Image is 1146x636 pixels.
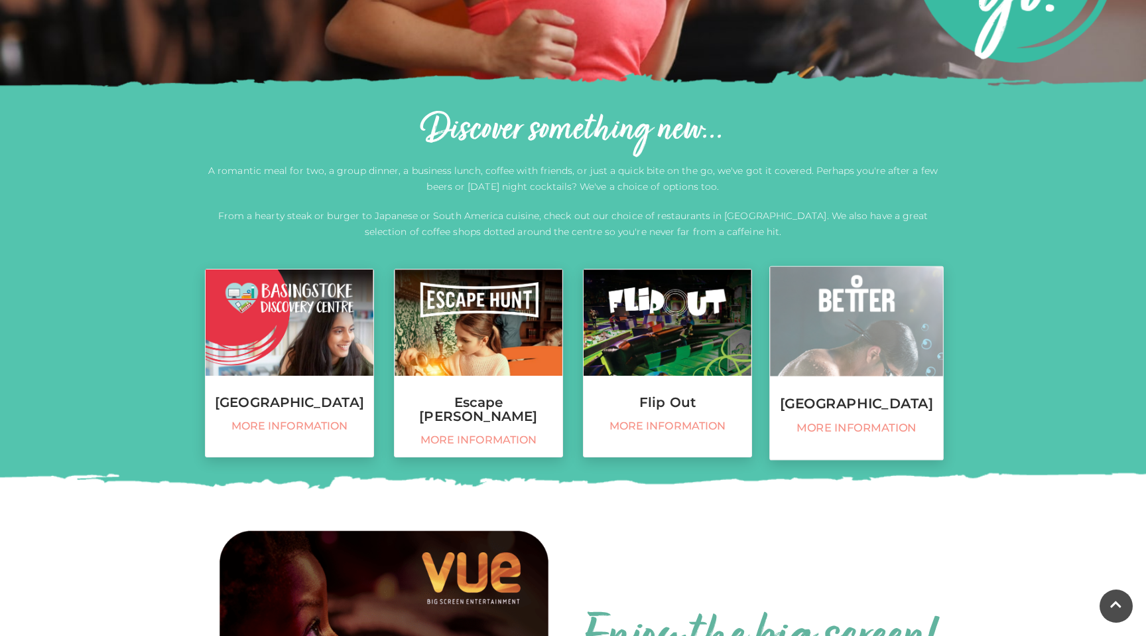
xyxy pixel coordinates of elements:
[205,208,941,240] p: From a hearty steak or burger to Japanese or South America cuisine, check out our choice of resta...
[205,163,941,195] p: A romantic meal for two, a group dinner, a business lunch, coffee with friends, or just a quick b...
[395,270,562,376] img: Escape Hunt, Festival Place, Basingstoke
[590,420,745,433] span: More information
[401,434,556,447] span: More information
[770,396,943,411] h3: [GEOGRAPHIC_DATA]
[395,396,562,424] h3: Escape [PERSON_NAME]
[212,420,367,433] span: More information
[206,396,373,410] h3: [GEOGRAPHIC_DATA]
[205,110,941,152] h2: Discover something new...
[777,422,936,436] span: More information
[584,396,751,410] h3: Flip Out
